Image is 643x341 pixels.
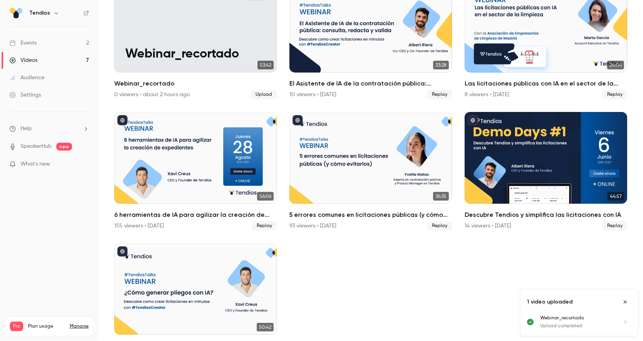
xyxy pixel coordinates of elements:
span: 33:28 [433,61,449,69]
li: Descubre Tendios y simplifica las licitaciones con IA [465,112,627,230]
p: Webinar_recortado [540,315,613,322]
span: What's new [20,160,50,168]
span: Replay [427,221,452,231]
span: Help [20,125,32,133]
div: 8 viewers • [DATE] [465,91,509,99]
span: Replay [602,90,627,99]
li: 6 herramientas de IA para agilizar la creación de expedientes [114,112,277,230]
h2: 5 errores comunes en licitaciones públicas (y cómo evitarlos) [289,210,452,220]
h2: El Asistente de IA de la contratación pública: consulta, redacta y valida. [289,79,452,88]
div: 0 viewers • about 2 hours ago [114,91,190,99]
span: 36:35 [433,192,449,201]
a: 56:066 herramientas de IA para agilizar la creación de expedientes155 viewers • [DATE]Replay [114,112,277,230]
span: 24:04 [607,61,624,69]
span: Upload [251,90,277,99]
button: Close uploads list [619,296,632,308]
div: Audience [9,74,44,82]
span: Replay [602,221,627,231]
div: 155 viewers • [DATE] [114,222,164,230]
li: 5 errores comunes en licitaciones públicas (y cómo evitarlos) [289,112,452,230]
button: published [117,246,128,257]
span: Plan usage [28,323,65,330]
div: Settings [9,91,41,99]
button: published [468,115,478,125]
span: 50:42 [257,323,274,332]
h2: Webinar_recortado [114,79,277,88]
a: SpeakerHub [20,142,52,151]
p: Webinar_recortado [125,47,266,61]
p: 1 video uploaded [527,298,573,306]
img: Tendios [10,7,22,19]
span: 44:57 [608,192,624,201]
span: 56:06 [257,192,274,201]
span: 53:42 [258,61,274,69]
h6: Tendios [29,9,50,17]
h2: Las licitaciones públicas con IA en el sector de la limpieza [465,79,627,88]
ul: Uploads list [521,315,638,336]
button: published [293,115,303,125]
p: Upload completed [540,322,613,330]
h2: Descubre Tendios y simplifica las licitaciones con IA [465,210,627,220]
a: 44:57Descubre Tendios y simplifica las licitaciones con IA14 viewers • [DATE]Replay [465,112,627,230]
div: Events [9,39,37,47]
button: published [117,115,128,125]
div: 14 viewers • [DATE] [465,222,511,230]
span: Replay [252,221,277,231]
span: Pro [10,322,23,331]
a: 36:355 errores comunes en licitaciones públicas (y cómo evitarlos)93 viewers • [DATE]Replay [289,112,452,230]
h2: 6 herramientas de IA para agilizar la creación de expedientes [114,210,277,220]
div: Videos [9,56,37,64]
span: new [56,143,72,151]
span: Replay [427,90,452,99]
li: help-dropdown-opener [9,125,89,133]
div: 10 viewers • [DATE] [289,91,336,99]
a: Webinar_recortadoUpload completed [540,315,632,330]
div: 93 viewers • [DATE] [289,222,336,230]
a: Manage [70,323,89,330]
